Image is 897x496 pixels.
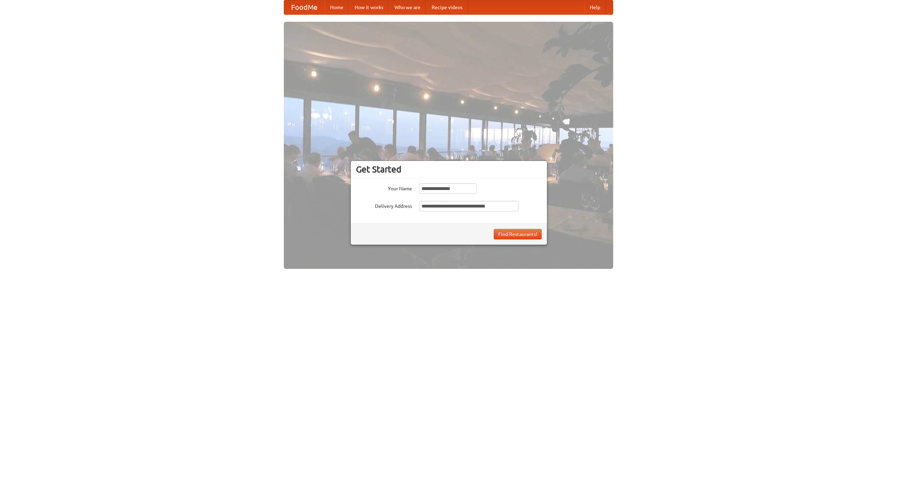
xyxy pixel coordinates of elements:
a: Recipe videos [426,0,468,14]
button: Find Restaurants! [494,229,542,239]
a: How it works [349,0,389,14]
a: FoodMe [284,0,324,14]
label: Delivery Address [356,201,412,210]
a: Help [584,0,606,14]
h3: Get Started [356,164,542,175]
a: Who we are [389,0,426,14]
a: Home [324,0,349,14]
label: Your Name [356,183,412,192]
